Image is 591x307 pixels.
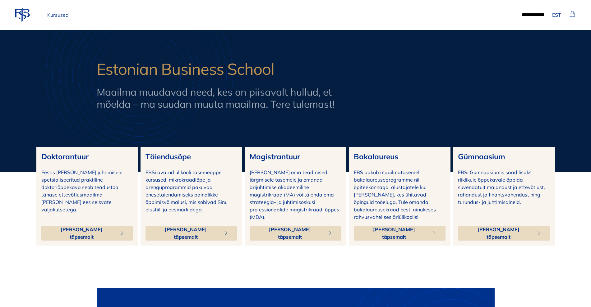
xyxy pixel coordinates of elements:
button: [PERSON_NAME] täpsemalt [41,226,133,241]
h3: Täiendusõpe [145,152,237,161]
h3: Gümnaasium [458,152,550,161]
span: [PERSON_NAME] täpsemalt [153,226,219,241]
button: EST [550,9,564,21]
button: [PERSON_NAME] täpsemalt [145,226,237,241]
p: Eestis [PERSON_NAME] juhtimisele spetsialiseeritud praktiline doktoriõppekava seob teadustöö täna... [41,169,133,213]
p: EBS pakub maailmatasemel bakalaureuseprogramme nii õpiteekonnaga alustajatele kui [PERSON_NAME], ... [354,169,446,221]
h1: Estonian Business School [97,60,495,79]
p: [PERSON_NAME] oma teadmised järgmisele tasemele ja omanda ärijuhtimise akadeemiline magistrikraad... [250,169,341,221]
span: [PERSON_NAME] täpsemalt [257,226,323,241]
p: EBSi avatud ülikooli tasemeõppe kursused, mikrokraadiõpe ja arenguprogrammid pakuvad enesetäienda... [145,169,237,213]
h3: Doktorantuur [41,152,133,161]
a: Kursused [45,9,71,21]
span: [PERSON_NAME] täpsemalt [361,226,427,241]
p: EBSi Gümnaasiumis saad lisaks riiklikule õppekavale õppida süvendatult majandust ja ettevõtlust, ... [458,169,550,206]
button: [PERSON_NAME] täpsemalt [354,226,446,241]
h2: Maailma muudavad need, kes on piisavalt hullud, et mõelda – ma suudan muuta maailma. Tere tulemast! [97,86,361,110]
button: [PERSON_NAME] täpsemalt [458,226,550,241]
button: [PERSON_NAME] täpsemalt [250,226,341,241]
span: [PERSON_NAME] täpsemalt [465,226,531,241]
span: [PERSON_NAME] täpsemalt [49,226,115,241]
h3: Magistrantuur [250,152,341,161]
h3: Bakalaureus [354,152,446,161]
